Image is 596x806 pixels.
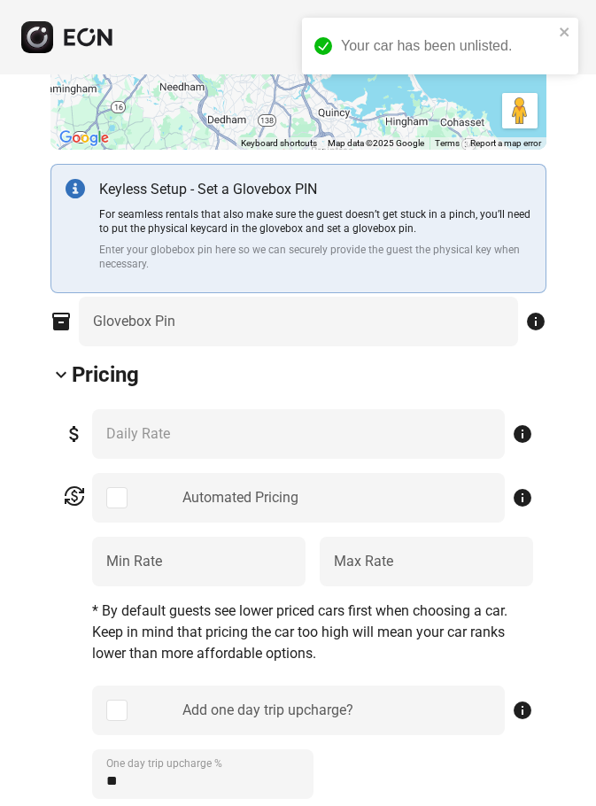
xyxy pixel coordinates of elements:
[328,138,424,148] span: Map data ©2025 Google
[435,138,460,148] a: Terms (opens in new tab)
[334,551,393,572] label: Max Rate
[64,423,85,445] span: attach_money
[106,551,162,572] label: Min Rate
[99,179,531,200] p: Keyless Setup - Set a Glovebox PIN
[241,137,317,150] button: Keyboard shortcuts
[55,127,113,150] a: Open this area in Google Maps (opens a new window)
[66,179,85,198] img: info
[55,127,113,150] img: Google
[50,364,72,385] span: keyboard_arrow_down
[182,700,353,721] div: Add one day trip upcharge?
[64,485,85,507] span: currency_exchange
[512,487,533,508] span: info
[559,25,571,39] button: close
[99,243,531,271] p: Enter your globebox pin here so we can securely provide the guest the physical key when necessary.
[93,311,175,332] label: Glovebox Pin
[470,138,541,148] a: Report a map error
[99,207,531,236] p: For seamless rentals that also make sure the guest doesn’t get stuck in a pinch, you’ll need to p...
[92,601,533,664] p: * By default guests see lower priced cars first when choosing a car. Keep in mind that pricing th...
[106,756,222,771] label: One day trip upcharge %
[182,487,298,508] div: Automated Pricing
[512,700,533,721] span: info
[502,93,538,128] button: Drag Pegman onto the map to open Street View
[72,360,139,389] h2: Pricing
[525,311,546,332] span: info
[512,423,533,445] span: info
[341,35,553,57] div: Your car has been unlisted.
[50,311,72,332] span: inventory_2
